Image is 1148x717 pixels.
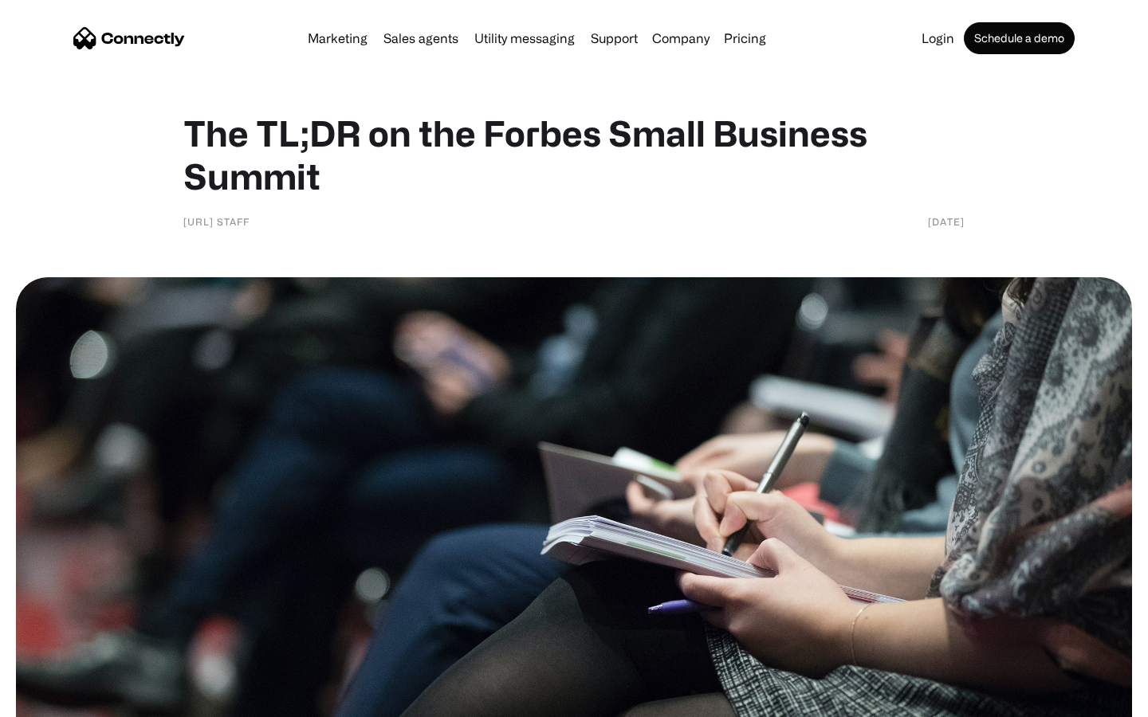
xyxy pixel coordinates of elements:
[652,27,710,49] div: Company
[32,689,96,711] ul: Language list
[928,214,965,229] div: [DATE]
[183,112,965,198] h1: The TL;DR on the Forbes Small Business Summit
[468,32,581,45] a: Utility messaging
[301,32,374,45] a: Marketing
[377,32,465,45] a: Sales agents
[584,32,644,45] a: Support
[915,32,961,45] a: Login
[16,689,96,711] aside: Language selected: English
[964,22,1075,54] a: Schedule a demo
[717,32,773,45] a: Pricing
[183,214,250,229] div: [URL] Staff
